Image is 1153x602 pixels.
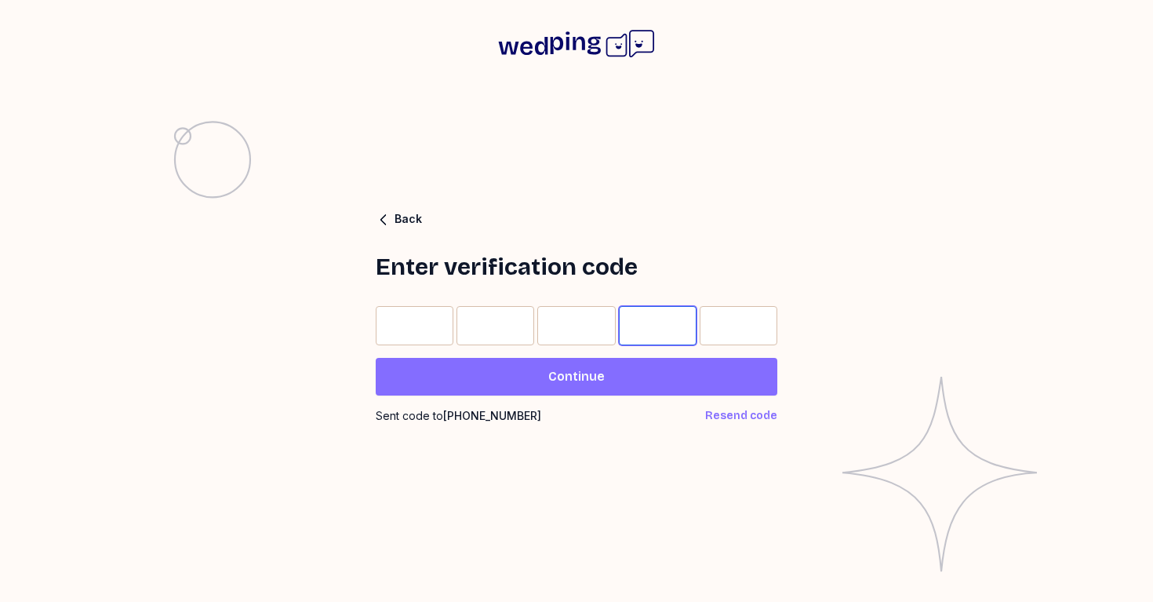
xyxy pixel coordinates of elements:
input: Please enter OTP character 5 [700,306,777,345]
span: Continue [548,367,605,386]
span: [PHONE_NUMBER] [443,409,541,422]
input: Please enter OTP character 3 [537,306,615,345]
button: Continue [376,358,777,396]
input: Please enter OTP character 4 [619,306,697,345]
button: Resend code [705,408,777,424]
input: Please enter OTP character 1 [376,306,453,345]
h1: Enter verification code [376,253,777,281]
input: Please enter OTP character 2 [456,306,534,345]
button: Back [376,211,422,228]
span: Back [395,213,422,224]
span: Sent code to [376,408,541,424]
